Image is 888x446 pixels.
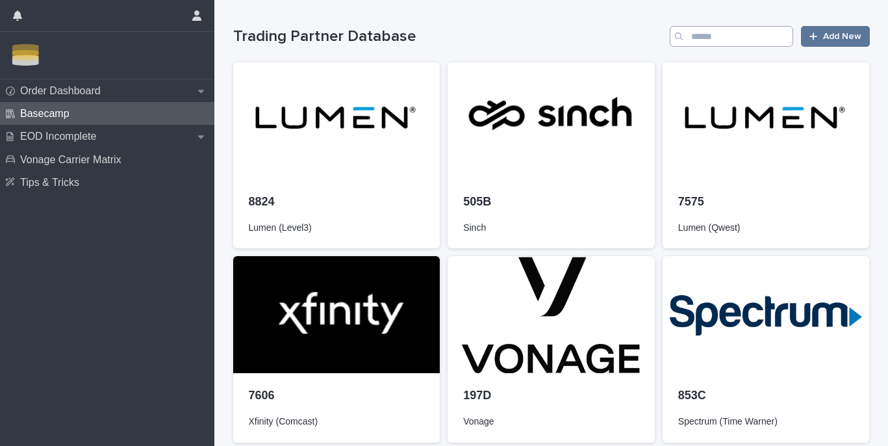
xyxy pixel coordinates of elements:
[678,416,778,426] span: Spectrum (Time Warner)
[463,416,494,426] span: Vonage
[233,27,665,46] h1: Trading Partner Database
[249,416,318,426] span: Xfinity (Comcast)
[15,153,132,166] p: Vonage Carrier Matrix
[233,62,440,248] a: 8824Lumen (Level3)
[15,130,107,142] p: EOD Incomplete
[10,42,41,68] img: Zbn3osBRTqmJoOucoKu4
[678,389,854,403] p: 853C
[463,222,486,233] span: Sinch
[249,389,425,403] p: 7606
[463,195,639,209] p: 505B
[670,26,793,47] input: Search
[15,107,80,120] p: Basecamp
[678,222,741,233] span: Lumen (Qwest)
[448,256,655,442] a: 197DVonage
[678,195,854,209] p: 7575
[448,62,655,248] a: 505BSinch
[663,62,870,248] a: 7575Lumen (Qwest)
[15,176,90,189] p: Tips & Tricks
[663,256,870,442] a: 853CSpectrum (Time Warner)
[801,26,869,47] a: Add New
[15,85,111,97] p: Order Dashboard
[249,222,312,233] span: Lumen (Level3)
[233,256,440,442] a: 7606Xfinity (Comcast)
[823,32,861,41] span: Add New
[463,389,639,403] p: 197D
[249,195,425,209] p: 8824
